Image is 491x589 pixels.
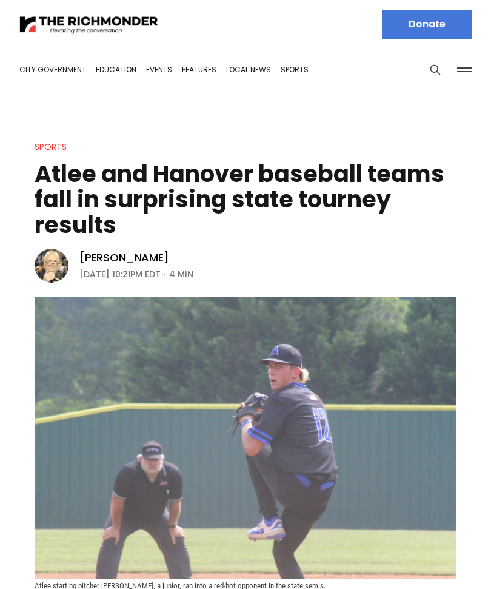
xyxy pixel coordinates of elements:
[226,64,271,75] a: Local News
[35,297,456,579] img: Atlee and Hanover baseball teams fall in surprising state tourney results
[19,64,86,75] a: City Government
[426,61,444,79] button: Search this site
[79,267,161,281] time: [DATE] 10:21PM EDT
[169,267,193,281] span: 4 min
[382,10,472,39] a: Donate
[35,161,456,238] h1: Atlee and Hanover baseball teams fall in surprising state tourney results
[96,64,136,75] a: Education
[35,249,68,283] img: Rob Witham
[79,251,169,265] a: [PERSON_NAME]
[19,14,159,35] img: The Richmonder
[388,530,491,589] iframe: portal-trigger
[35,141,67,153] a: Sports
[182,64,216,75] a: Features
[146,64,172,75] a: Events
[281,64,309,75] a: Sports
